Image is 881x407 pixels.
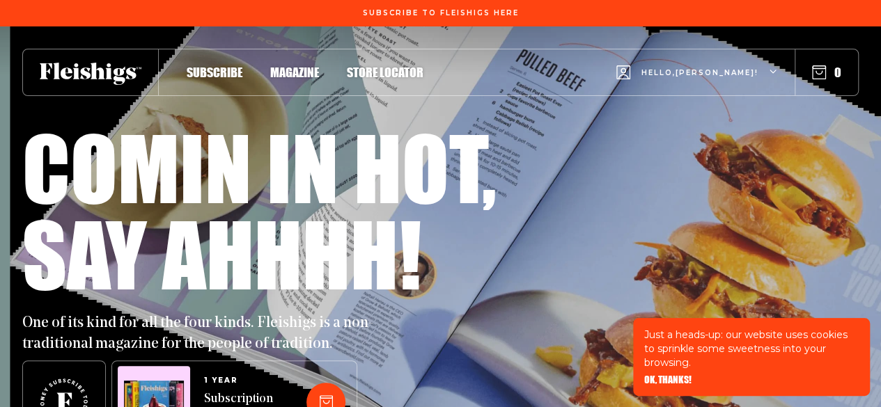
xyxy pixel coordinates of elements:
[187,65,242,80] span: Subscribe
[363,9,519,17] span: Subscribe To Fleishigs Here
[22,313,384,355] p: One of its kind for all the four kinds. Fleishigs is a non-traditional magazine for the people of...
[347,63,423,81] a: Store locator
[812,65,841,80] button: 0
[644,375,692,385] button: OK, THANKS!
[22,210,421,296] h1: Say ahhhh!
[360,9,522,16] a: Subscribe To Fleishigs Here
[347,65,423,80] span: Store locator
[204,376,273,385] span: 1 YEAR
[187,63,242,81] a: Subscribe
[270,65,319,80] span: Magazine
[641,67,758,100] span: Hello, [PERSON_NAME] !
[644,328,859,369] p: Just a heads-up: our website uses cookies to sprinkle some sweetness into your browsing.
[270,63,319,81] a: Magazine
[22,124,497,210] h1: Comin in hot,
[616,45,778,100] button: Hello,[PERSON_NAME]!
